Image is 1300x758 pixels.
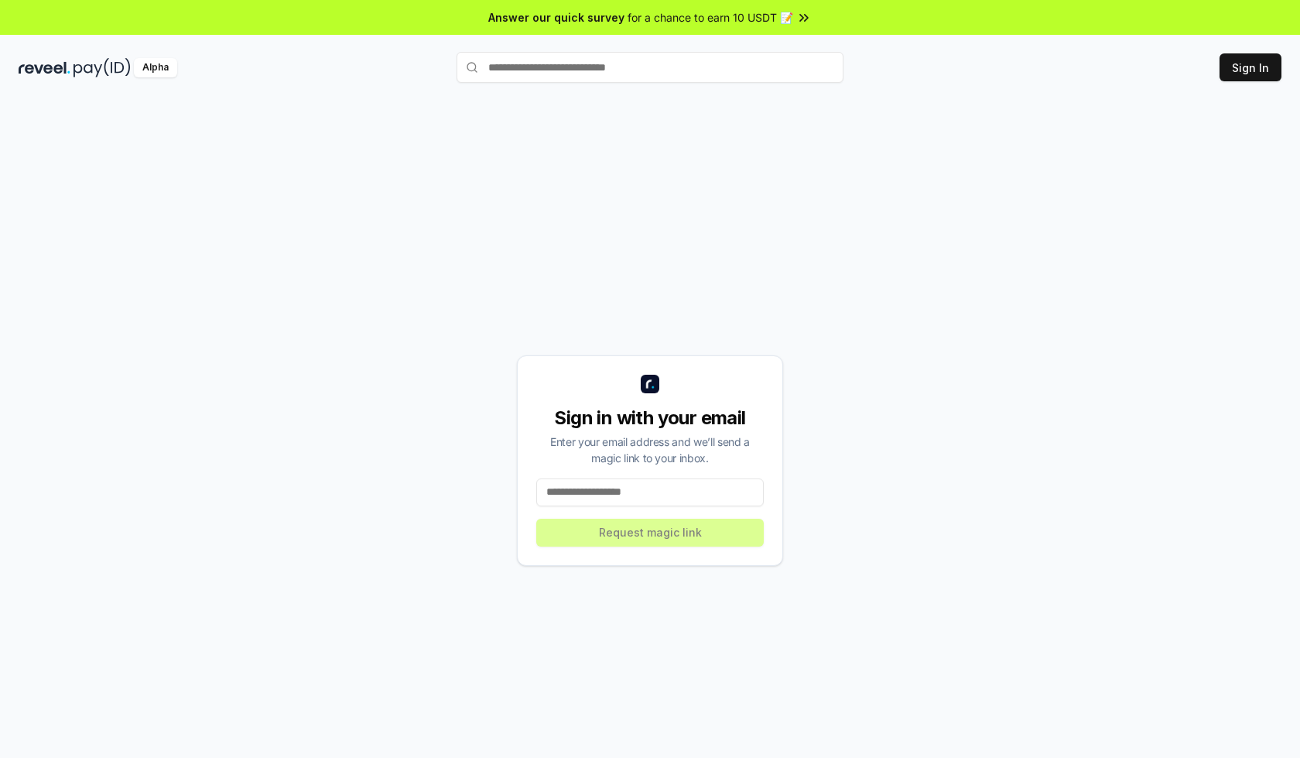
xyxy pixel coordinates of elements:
[74,58,131,77] img: pay_id
[641,375,659,393] img: logo_small
[628,9,793,26] span: for a chance to earn 10 USDT 📝
[19,58,70,77] img: reveel_dark
[536,434,764,466] div: Enter your email address and we’ll send a magic link to your inbox.
[1220,53,1281,81] button: Sign In
[536,406,764,430] div: Sign in with your email
[488,9,624,26] span: Answer our quick survey
[134,58,177,77] div: Alpha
